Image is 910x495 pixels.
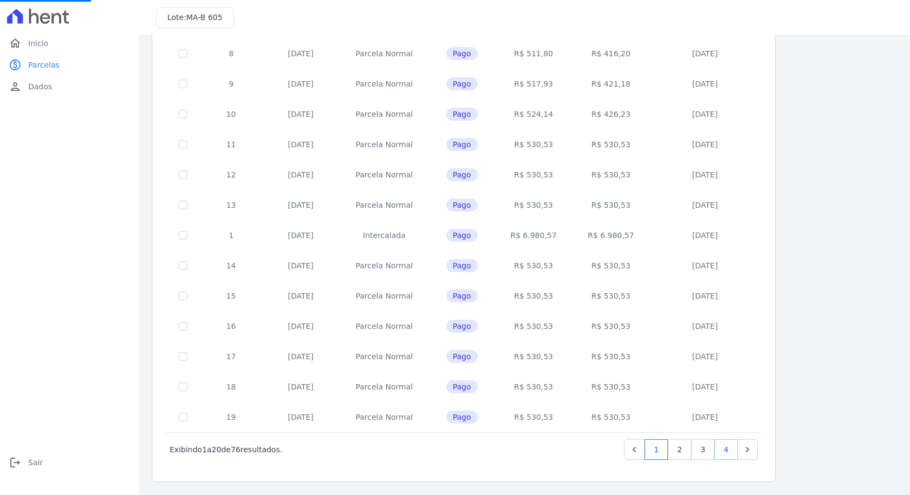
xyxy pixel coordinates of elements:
[200,311,262,341] td: 16
[446,77,478,90] span: Pago
[340,341,429,372] td: Parcela Normal
[200,69,262,99] td: 9
[262,341,340,372] td: [DATE]
[200,281,262,311] td: 15
[179,110,187,118] input: Só é possível selecionar pagamentos em aberto
[262,129,340,160] td: [DATE]
[167,12,223,23] h3: Lote:
[28,60,60,70] span: Parcelas
[446,138,478,151] span: Pago
[4,54,134,76] a: paidParcelas
[446,350,478,363] span: Pago
[179,413,187,421] input: Só é possível selecionar pagamentos em aberto
[714,439,738,460] a: 4
[340,220,429,250] td: Intercalada
[624,439,645,460] a: Previous
[495,69,573,99] td: R$ 517,93
[649,190,760,220] td: [DATE]
[170,444,282,455] p: Exibindo a de resultados.
[340,281,429,311] td: Parcela Normal
[9,80,22,93] i: person
[212,445,222,454] span: 20
[262,372,340,402] td: [DATE]
[179,201,187,209] input: Só é possível selecionar pagamentos em aberto
[446,47,478,60] span: Pago
[572,250,649,281] td: R$ 530,53
[186,13,223,22] span: MA-B 605
[202,445,207,454] span: 1
[649,250,760,281] td: [DATE]
[649,372,760,402] td: [DATE]
[572,38,649,69] td: R$ 416,20
[495,402,573,432] td: R$ 530,53
[572,129,649,160] td: R$ 530,53
[200,220,262,250] td: 1
[649,69,760,99] td: [DATE]
[179,49,187,58] input: Só é possível selecionar pagamentos em aberto
[446,411,478,424] span: Pago
[495,38,573,69] td: R$ 511,80
[262,38,340,69] td: [DATE]
[262,190,340,220] td: [DATE]
[9,37,22,50] i: home
[495,341,573,372] td: R$ 530,53
[649,341,760,372] td: [DATE]
[495,281,573,311] td: R$ 530,53
[649,281,760,311] td: [DATE]
[572,69,649,99] td: R$ 421,18
[495,190,573,220] td: R$ 530,53
[200,341,262,372] td: 17
[200,38,262,69] td: 8
[495,311,573,341] td: R$ 530,53
[179,322,187,331] input: Só é possível selecionar pagamentos em aberto
[572,281,649,311] td: R$ 530,53
[28,457,43,468] span: Sair
[446,320,478,333] span: Pago
[200,99,262,129] td: 10
[262,311,340,341] td: [DATE]
[649,38,760,69] td: [DATE]
[262,402,340,432] td: [DATE]
[200,250,262,281] td: 14
[340,69,429,99] td: Parcela Normal
[28,81,52,92] span: Dados
[572,402,649,432] td: R$ 530,53
[4,452,134,473] a: logoutSair
[668,439,691,460] a: 2
[179,261,187,270] input: Só é possível selecionar pagamentos em aberto
[179,231,187,240] input: Só é possível selecionar pagamentos em aberto
[572,372,649,402] td: R$ 530,53
[572,99,649,129] td: R$ 426,23
[446,229,478,242] span: Pago
[649,129,760,160] td: [DATE]
[179,292,187,300] input: Só é possível selecionar pagamentos em aberto
[179,80,187,88] input: Só é possível selecionar pagamentos em aberto
[495,372,573,402] td: R$ 530,53
[340,402,429,432] td: Parcela Normal
[495,160,573,190] td: R$ 530,53
[649,311,760,341] td: [DATE]
[9,58,22,71] i: paid
[200,160,262,190] td: 12
[446,380,478,393] span: Pago
[340,129,429,160] td: Parcela Normal
[262,220,340,250] td: [DATE]
[645,439,668,460] a: 1
[262,281,340,311] td: [DATE]
[495,99,573,129] td: R$ 524,14
[572,341,649,372] td: R$ 530,53
[200,402,262,432] td: 19
[340,160,429,190] td: Parcela Normal
[179,140,187,149] input: Só é possível selecionar pagamentos em aberto
[691,439,714,460] a: 3
[231,445,240,454] span: 76
[446,259,478,272] span: Pago
[572,190,649,220] td: R$ 530,53
[4,76,134,97] a: personDados
[495,129,573,160] td: R$ 530,53
[649,402,760,432] td: [DATE]
[649,220,760,250] td: [DATE]
[9,456,22,469] i: logout
[179,382,187,391] input: Só é possível selecionar pagamentos em aberto
[262,250,340,281] td: [DATE]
